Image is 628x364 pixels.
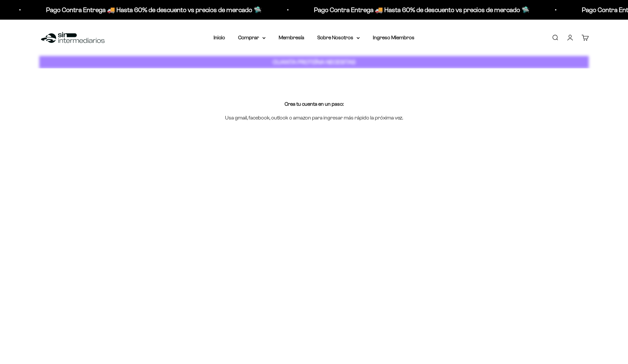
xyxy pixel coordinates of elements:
a: Inicio [214,35,225,40]
summary: Comprar [238,33,266,42]
p: Pago Contra Entrega 🚚 Hasta 60% de descuento vs precios de mercado 🛸 [314,5,530,15]
a: Ingreso Miembros [373,35,414,40]
p: Pago Contra Entrega 🚚 Hasta 60% de descuento vs precios de mercado 🛸 [46,5,262,15]
p: Crea tu cuenta en un paso: [285,100,343,108]
strong: CUANTA PROTEÍNA NECESITAS [273,59,356,65]
a: Membresía [279,35,304,40]
summary: Sobre Nosotros [317,33,360,42]
p: Usa gmail, facebook, outlook o amazon para ingresar más rápido la próxima vez. [225,114,403,122]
